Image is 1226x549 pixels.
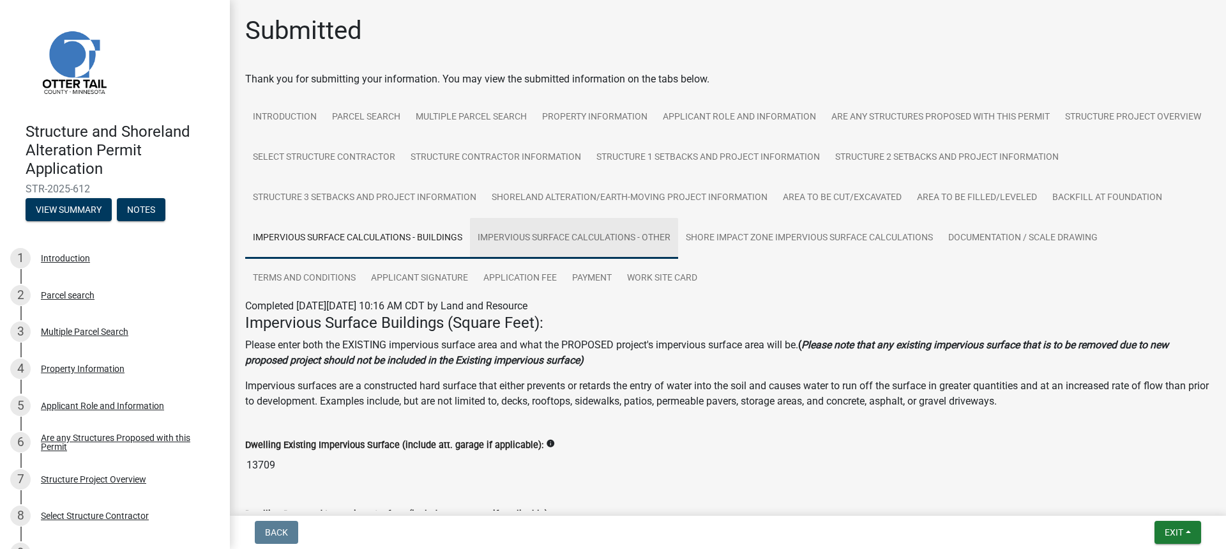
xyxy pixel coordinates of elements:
div: Thank you for submitting your information. You may view the submitted information on the tabs below. [245,72,1211,87]
img: Otter Tail County, Minnesota [26,13,121,109]
a: Structure Contractor Information [403,137,589,178]
a: Structure 3 Setbacks and project information [245,178,484,219]
h4: Impervious Surface Buildings (Square Feet): [245,314,1211,332]
a: Parcel search [324,97,408,138]
button: Notes [117,198,165,221]
a: Documentation / Scale Drawing [941,218,1105,259]
div: 4 [10,359,31,379]
a: Structure 1 Setbacks and project information [589,137,828,178]
div: Parcel search [41,291,95,300]
wm-modal-confirm: Notes [117,206,165,216]
div: 8 [10,506,31,526]
span: Back [265,527,288,537]
a: Shoreland Alteration/Earth-Moving Project Information [484,178,775,219]
h1: Submitted [245,15,362,46]
a: Are any Structures Proposed with this Permit [824,97,1057,138]
button: Exit [1154,521,1201,544]
a: Select Structure Contractor [245,137,403,178]
a: Multiple Parcel Search [408,97,534,138]
button: Back [255,521,298,544]
a: Applicant Signature [363,258,476,299]
a: Work Site Card [619,258,705,299]
button: View Summary [26,198,112,221]
a: Applicant Role and Information [655,97,824,138]
label: Dwelling Proposed Impervious Surface (include att. garage if applicable): [245,510,550,519]
a: Property Information [534,97,655,138]
a: Terms and Conditions [245,258,363,299]
a: Payment [564,258,619,299]
a: Shore Impact Zone Impervious Surface Calculations [678,218,941,259]
div: 1 [10,248,31,268]
i: info [546,439,555,448]
div: Applicant Role and Information [41,401,164,410]
strong: ( [798,339,801,351]
strong: Please note that any existing impervious surface that is to be removed due to new proposed projec... [245,339,1169,366]
span: Completed [DATE][DATE] 10:16 AM CDT by Land and Resource [245,300,527,312]
div: Are any Structures Proposed with this Permit [41,433,209,451]
a: Area to be Cut/Excavated [775,178,909,219]
div: Structure Project Overview [41,475,146,484]
div: 6 [10,432,31,452]
div: 2 [10,285,31,305]
span: STR-2025-612 [26,183,204,195]
div: 3 [10,321,31,342]
a: Application Fee [476,258,564,299]
p: Please enter both the EXISTING impervious surface area and what the PROPOSED project's impervious... [245,337,1211,368]
a: Area to be Filled/Leveled [909,178,1045,219]
a: Impervious Surface Calculations - Buildings [245,218,470,259]
h4: Structure and Shoreland Alteration Permit Application [26,123,220,178]
span: Exit [1165,527,1183,537]
label: Dwelling Existing Impervious Surface (include att. garage if applicable): [245,441,543,450]
div: Multiple Parcel Search [41,327,128,336]
p: Impervious surfaces are a constructed hard surface that either prevents or retards the entry of w... [245,378,1211,409]
a: Impervious Surface Calculations - Other [470,218,678,259]
div: Property Information [41,364,125,373]
wm-modal-confirm: Summary [26,206,112,216]
div: 5 [10,396,31,416]
a: Structure 2 Setbacks and project information [828,137,1066,178]
a: Introduction [245,97,324,138]
a: Structure Project Overview [1057,97,1209,138]
div: Introduction [41,254,90,263]
div: 7 [10,469,31,490]
div: Select Structure Contractor [41,511,149,520]
a: Backfill at foundation [1045,178,1170,219]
